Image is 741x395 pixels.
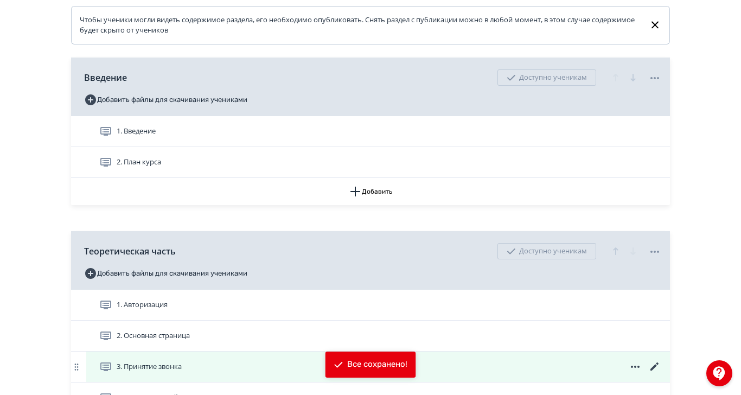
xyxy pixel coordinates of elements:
[117,157,161,168] span: 2. План курса
[80,15,640,36] div: Чтобы ученики могли видеть содержимое раздела, его необходимо опубликовать. Снять раздел с публик...
[84,245,176,258] span: Теоретическая часть
[71,147,670,178] div: 2. План курса
[71,178,670,205] button: Добавить
[117,126,156,137] span: 1. Введение
[71,290,670,321] div: 1. Авторизация
[117,330,190,341] span: 2. Основная страница
[117,300,168,310] span: 1. Авторизация
[71,116,670,147] div: 1. Введение
[497,243,596,259] div: Доступно ученикам
[117,361,182,372] span: 3. Принятие звонка
[84,71,127,84] span: Введение
[497,69,596,86] div: Доступно ученикам
[84,91,247,109] button: Добавить файлы для скачивания учениками
[347,359,407,370] div: Все сохранено!
[84,265,247,282] button: Добавить файлы для скачивания учениками
[71,321,670,352] div: 2. Основная страница
[71,352,670,383] div: 3. Принятие звонка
